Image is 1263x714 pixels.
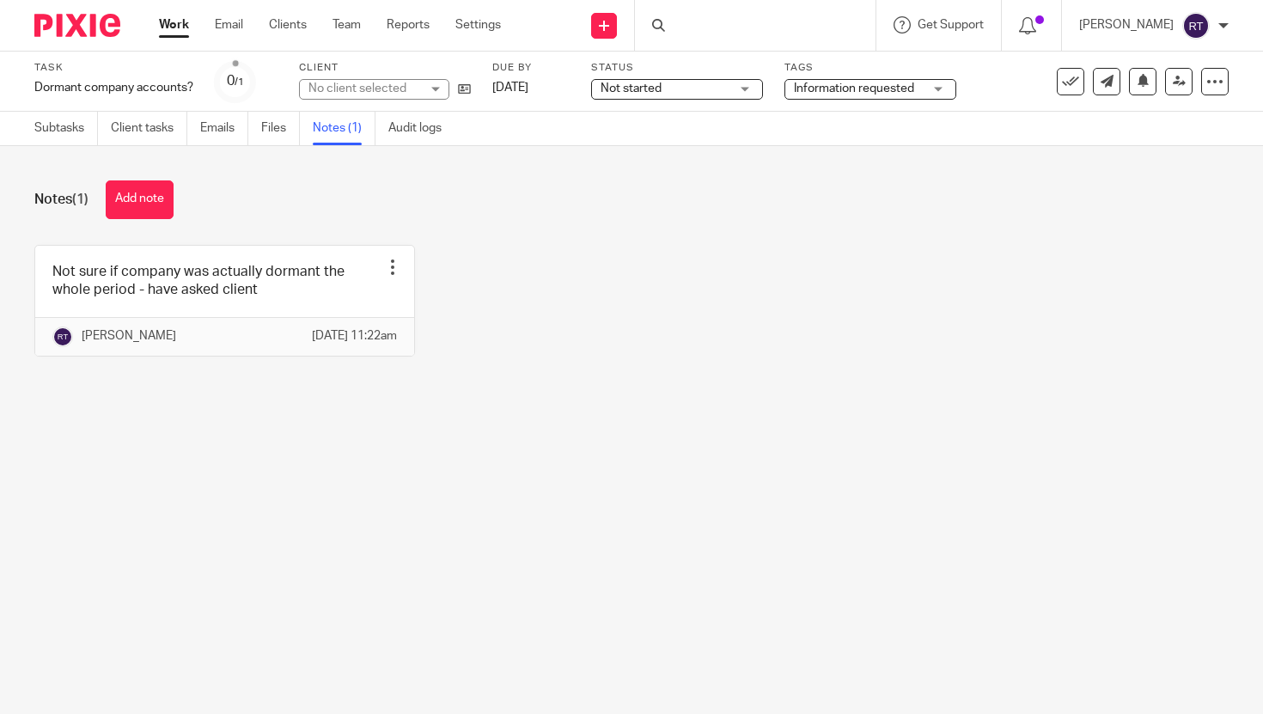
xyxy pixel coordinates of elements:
a: Team [333,16,361,34]
a: Audit logs [388,112,455,145]
label: Task [34,61,193,75]
a: Send new email to Being Aware Ltd [1093,68,1120,95]
img: svg%3E [52,326,73,347]
a: Files [261,112,300,145]
span: Information requested [794,82,914,95]
a: Settings [455,16,501,34]
small: /1 [235,77,244,87]
span: Get Support [918,19,984,31]
div: 0 [227,71,244,91]
img: svg%3E [1182,12,1210,40]
i: Open client page [458,82,471,95]
a: Work [159,16,189,34]
button: Add note [106,180,174,219]
p: [PERSON_NAME] [1079,16,1174,34]
div: No client selected [308,80,420,97]
h1: Notes [34,191,88,209]
label: Client [299,61,471,75]
a: Emails [200,112,248,145]
img: Pixie [34,14,120,37]
a: Notes (1) [313,112,375,145]
button: Snooze task [1129,68,1156,95]
label: Status [591,61,763,75]
div: Dormant company accounts? [34,79,193,96]
p: [DATE] 11:22am [312,327,397,345]
label: Tags [784,61,956,75]
a: Reassign task [1165,68,1193,95]
label: Due by [492,61,570,75]
span: (1) [72,192,88,206]
a: Clients [269,16,307,34]
span: Not started [601,82,662,95]
a: Email [215,16,243,34]
a: Subtasks [34,112,98,145]
a: Reports [387,16,430,34]
p: [PERSON_NAME] [82,327,176,345]
span: [DATE] [492,82,528,94]
a: Client tasks [111,112,187,145]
